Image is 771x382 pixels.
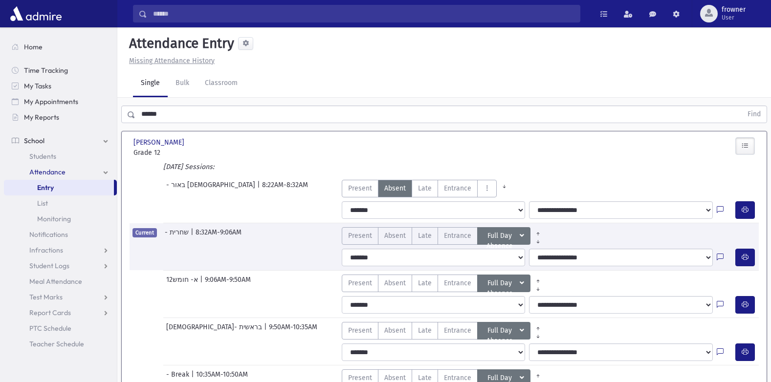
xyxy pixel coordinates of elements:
[418,278,432,288] span: Late
[348,278,372,288] span: Present
[166,322,264,340] span: [DEMOGRAPHIC_DATA]- בראשית
[4,180,114,195] a: Entry
[29,152,56,161] span: Students
[191,227,196,245] span: |
[384,278,406,288] span: Absent
[348,183,372,193] span: Present
[29,293,63,301] span: Test Marks
[24,66,68,75] span: Time Tracking
[200,275,205,292] span: |
[29,308,71,317] span: Report Cards
[4,94,117,109] a: My Appointments
[264,322,269,340] span: |
[125,57,215,65] a: Missing Attendance History
[37,214,71,223] span: Monitoring
[444,231,471,241] span: Entrance
[342,227,546,245] div: AttTypes
[29,230,68,239] span: Notifications
[262,180,308,197] span: 8:22AM-8:32AM
[163,163,214,171] i: [DATE] Sessions:
[29,261,69,270] span: Student Logs
[166,275,200,292] span: 12א- חומש
[269,322,317,340] span: 9:50AM-10:35AM
[29,324,71,333] span: PTC Schedule
[24,42,43,51] span: Home
[24,82,51,90] span: My Tasks
[484,325,518,336] span: Full Day Absence
[348,325,372,336] span: Present
[484,278,518,289] span: Full Day Absence
[418,183,432,193] span: Late
[147,5,580,22] input: Search
[342,275,546,292] div: AttTypes
[4,109,117,125] a: My Reports
[4,320,117,336] a: PTC Schedule
[4,242,117,258] a: Infractions
[37,199,48,208] span: List
[348,231,372,241] span: Present
[384,183,406,193] span: Absent
[4,289,117,305] a: Test Marks
[418,231,432,241] span: Late
[29,168,66,176] span: Attendance
[257,180,262,197] span: |
[342,322,546,340] div: AttTypes
[4,258,117,274] a: Student Logs
[444,278,471,288] span: Entrance
[133,148,229,158] span: Grade 12
[132,228,157,237] span: Current
[8,4,64,23] img: AdmirePro
[165,227,191,245] span: - שחרית
[444,183,471,193] span: Entrance
[4,149,117,164] a: Students
[4,227,117,242] a: Notifications
[24,136,44,145] span: School
[742,106,767,123] button: Find
[418,325,432,336] span: Late
[205,275,251,292] span: 9:06AM-9:50AM
[29,340,84,348] span: Teacher Schedule
[342,180,512,197] div: AttTypes
[384,231,406,241] span: Absent
[129,57,215,65] u: Missing Attendance History
[477,227,531,245] button: Full Day Absence
[24,97,78,106] span: My Appointments
[4,305,117,320] a: Report Cards
[196,227,242,245] span: 8:32AM-9:06AM
[722,6,746,14] span: frowner
[477,322,531,340] button: Full Day Absence
[29,246,63,255] span: Infractions
[29,277,82,286] span: Meal Attendance
[168,70,197,97] a: Bulk
[477,275,531,292] button: Full Day Absence
[4,336,117,352] a: Teacher Schedule
[125,35,234,52] h5: Attendance Entry
[4,78,117,94] a: My Tasks
[4,39,117,55] a: Home
[37,183,54,192] span: Entry
[722,14,746,21] span: User
[4,274,117,289] a: Meal Attendance
[197,70,245,97] a: Classroom
[24,113,59,122] span: My Reports
[484,231,518,241] span: Full Day Absence
[444,325,471,336] span: Entrance
[4,133,117,149] a: School
[166,180,257,197] span: - באור [DEMOGRAPHIC_DATA]
[384,325,406,336] span: Absent
[4,63,117,78] a: Time Tracking
[4,211,117,227] a: Monitoring
[133,70,168,97] a: Single
[4,164,117,180] a: Attendance
[4,195,117,211] a: List
[133,137,186,148] span: [PERSON_NAME]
